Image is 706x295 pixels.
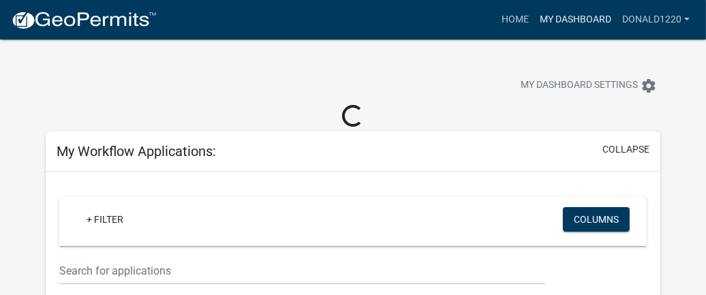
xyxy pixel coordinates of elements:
[602,142,649,157] button: collapse
[617,7,695,33] a: Donald1220
[59,257,546,285] input: Search for applications
[641,78,657,94] i: settings
[563,207,630,232] button: Columns
[534,7,617,33] a: My Dashboard
[57,143,216,159] h5: My Workflow Applications:
[510,72,668,99] button: My Dashboard Settingssettings
[521,78,638,94] span: My Dashboard Settings
[76,207,134,232] a: + Filter
[496,7,534,33] a: Home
